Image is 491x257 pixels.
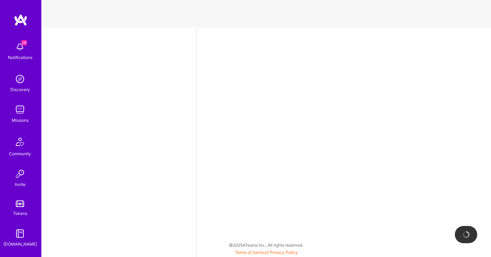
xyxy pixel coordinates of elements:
[12,134,28,150] img: Community
[13,227,27,240] img: guide book
[41,236,491,254] div: © 2025 ATeams Inc., All rights reserved.
[10,86,30,93] div: Discovery
[13,103,27,117] img: teamwork
[13,72,27,86] img: discovery
[13,40,27,54] img: bell
[3,240,37,248] div: [DOMAIN_NAME]
[270,250,298,255] a: Privacy Policy
[13,210,27,217] div: Tokens
[8,54,32,61] div: Notifications
[12,117,29,124] div: Missions
[461,230,471,239] img: loading
[16,200,24,207] img: tokens
[21,40,27,46] span: 26
[15,181,25,188] div: Invite
[235,250,298,255] span: |
[13,167,27,181] img: Invite
[14,14,28,26] img: logo
[235,250,267,255] a: Terms of Service
[9,150,31,157] div: Community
